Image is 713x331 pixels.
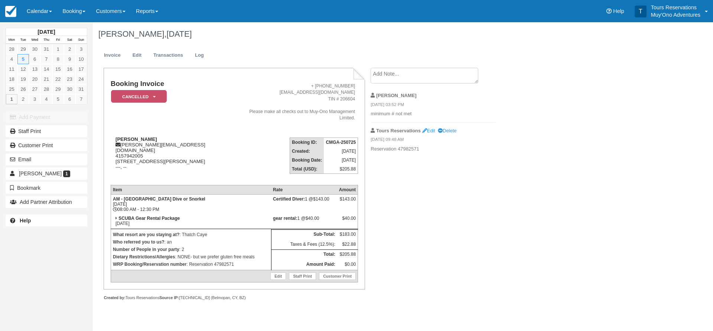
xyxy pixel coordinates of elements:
a: Delete [438,128,456,133]
a: 14 [40,64,52,74]
a: 12 [17,64,29,74]
a: 28 [40,84,52,94]
a: 3 [75,44,87,54]
div: $143.00 [339,196,356,208]
p: Tours Reservations [651,4,700,11]
td: $205.88 [324,165,358,174]
td: $183.00 [337,229,358,239]
a: Edit [270,272,286,280]
button: Email [6,153,87,165]
a: Invoice [98,48,126,63]
img: checkfront-main-nav-mini-logo.png [5,6,16,17]
address: + [PHONE_NUMBER] [EMAIL_ADDRESS][DOMAIN_NAME] TIN # 206604 Please make all checks out to Muy-Ono ... [240,83,355,121]
a: 21 [40,74,52,84]
a: Staff Print [289,272,316,280]
a: Customer Print [319,272,356,280]
a: 9 [64,54,75,64]
strong: Certified Diver [273,196,305,202]
strong: Dietary Restrictions/Allergies [113,254,175,259]
div: Tours Reservations [TECHNICAL_ID] (Belmopan, CY, BZ) [104,295,365,301]
strong: [DATE] [38,29,55,35]
p: Muy'Ono Adventures [651,11,700,19]
a: Edit [127,48,147,63]
strong: Who referred you to us? [113,239,165,245]
a: 13 [29,64,40,74]
th: Booking ID: [290,138,324,147]
th: Sat [64,36,75,44]
p: minimum # not met [371,110,496,117]
th: Sun [75,36,87,44]
span: $143.00 [313,196,329,202]
a: 18 [6,74,17,84]
p: : 2 [113,246,269,253]
h1: [PERSON_NAME], [98,30,622,39]
th: Amount [337,185,358,195]
a: 5 [17,54,29,64]
a: 4 [40,94,52,104]
a: 20 [29,74,40,84]
a: 31 [40,44,52,54]
a: 27 [29,84,40,94]
em: [DATE] 09:48 AM [371,136,496,145]
a: 28 [6,44,17,54]
th: Sub-Total: [271,229,337,239]
td: $0.00 [337,260,358,270]
a: 25 [6,84,17,94]
span: [PERSON_NAME] [19,171,62,176]
td: [DATE] [324,156,358,165]
a: Log [189,48,209,63]
th: Thu [40,36,52,44]
strong: CMGA-250725 [326,140,356,145]
strong: Tours Reservations [376,128,421,133]
th: Booking Date: [290,156,324,165]
strong: SCUBA Gear Rental Package [118,216,180,221]
a: 10 [75,54,87,64]
a: Transactions [148,48,189,63]
p: : NONE- but we prefer gluten free meals [113,253,269,261]
strong: Created by: [104,295,126,300]
button: Bookmark [6,182,87,194]
a: 6 [29,54,40,64]
a: 1 [6,94,17,104]
div: T [635,6,647,17]
a: 15 [52,64,64,74]
h1: Booking Invoice [111,80,237,88]
em: Cancelled [111,90,167,103]
td: $205.88 [337,250,358,260]
span: Help [613,8,624,14]
a: 1 [52,44,64,54]
th: Total: [271,250,337,260]
span: 1 [63,171,70,177]
a: 30 [29,44,40,54]
td: [DATE] [111,214,271,229]
span: [DATE] [166,29,192,39]
strong: What resort are you staying at? [113,232,179,237]
button: Add Payment [6,111,87,123]
a: 4 [6,54,17,64]
a: Cancelled [111,90,164,103]
strong: Number of People in your party [113,247,179,252]
i: Help [606,9,612,14]
span: $40.00 [306,216,319,221]
a: 5 [52,94,64,104]
a: 2 [17,94,29,104]
p: : Reservation 47982571 [113,261,269,268]
a: 19 [17,74,29,84]
a: 31 [75,84,87,94]
a: Edit [422,128,435,133]
th: Tue [17,36,29,44]
a: Staff Print [6,125,87,137]
th: Total (USD): [290,165,324,174]
strong: [PERSON_NAME] [115,136,157,142]
td: 1 @ [271,214,337,229]
a: 2 [64,44,75,54]
a: 30 [64,84,75,94]
a: 8 [52,54,64,64]
p: Reservation 47982571 [371,146,496,153]
a: 26 [17,84,29,94]
th: Fri [52,36,64,44]
a: Help [6,215,87,226]
div: $40.00 [339,216,356,227]
th: Amount Paid: [271,260,337,270]
th: Item [111,185,271,195]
